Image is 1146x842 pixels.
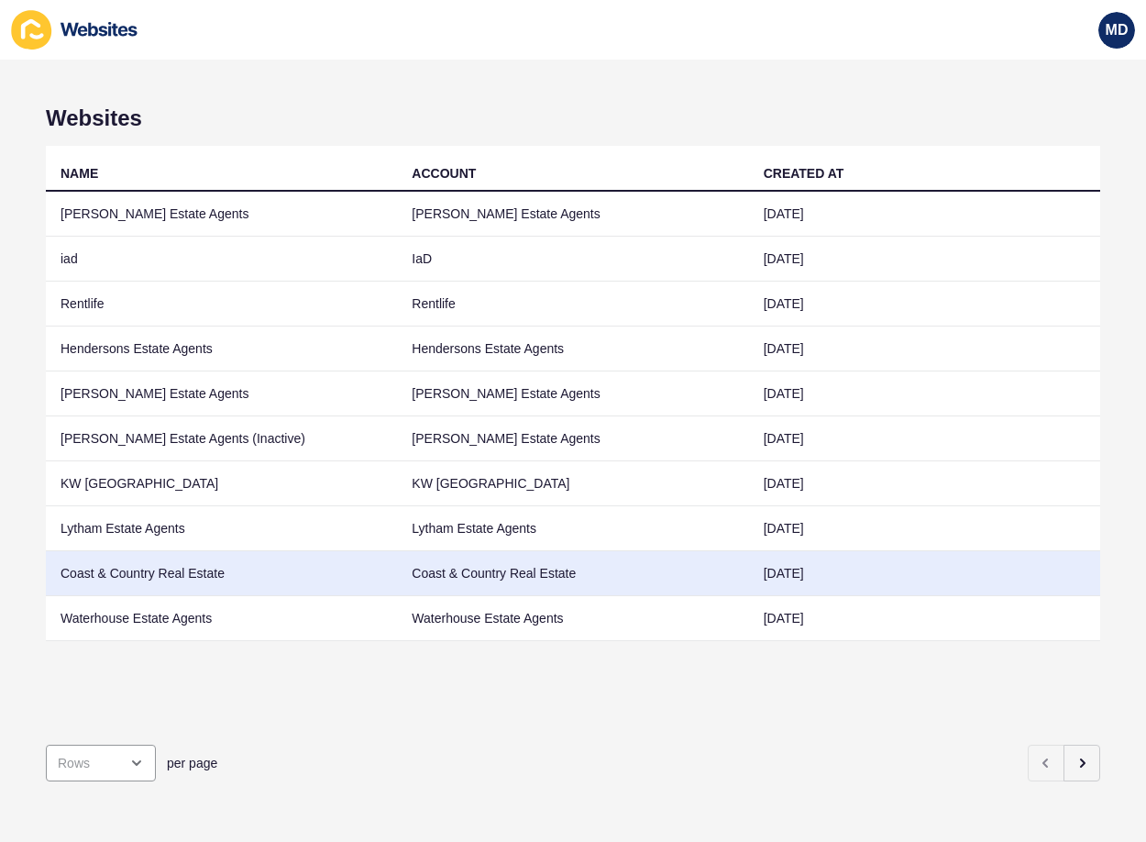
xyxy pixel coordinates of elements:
td: [DATE] [749,371,1100,416]
div: NAME [61,164,98,183]
span: per page [167,754,217,772]
td: KW [GEOGRAPHIC_DATA] [46,461,397,506]
td: [PERSON_NAME] Estate Agents [46,371,397,416]
td: iad [46,237,397,282]
td: [PERSON_NAME] Estate Agents [397,371,748,416]
td: KW [GEOGRAPHIC_DATA] [397,461,748,506]
td: [PERSON_NAME] Estate Agents [46,192,397,237]
td: Coast & Country Real Estate [397,551,748,596]
td: [DATE] [749,551,1100,596]
td: [DATE] [749,327,1100,371]
div: CREATED AT [764,164,844,183]
td: Rentlife [46,282,397,327]
td: [DATE] [749,237,1100,282]
td: Rentlife [397,282,748,327]
td: [PERSON_NAME] Estate Agents (Inactive) [46,416,397,461]
td: Lytham Estate Agents [46,506,397,551]
td: Coast & Country Real Estate [46,551,397,596]
div: ACCOUNT [412,164,476,183]
td: [DATE] [749,596,1100,641]
td: [PERSON_NAME] Estate Agents [397,416,748,461]
td: Waterhouse Estate Agents [397,596,748,641]
div: open menu [46,745,156,781]
td: Hendersons Estate Agents [397,327,748,371]
td: IaD [397,237,748,282]
td: Hendersons Estate Agents [46,327,397,371]
td: [DATE] [749,461,1100,506]
td: Lytham Estate Agents [397,506,748,551]
td: Waterhouse Estate Agents [46,596,397,641]
td: [DATE] [749,282,1100,327]
td: [DATE] [749,192,1100,237]
td: [DATE] [749,506,1100,551]
span: MD [1106,21,1129,39]
h1: Websites [46,105,1100,131]
td: [PERSON_NAME] Estate Agents [397,192,748,237]
td: [DATE] [749,416,1100,461]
